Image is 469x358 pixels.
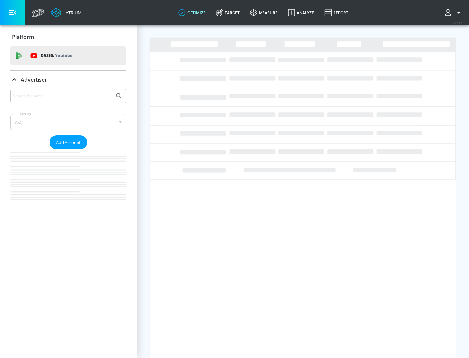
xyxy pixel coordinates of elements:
div: Atrium [63,10,82,16]
a: optimize [173,1,211,24]
a: Atrium [51,8,82,18]
label: Sort By [19,112,33,116]
div: Advertiser [10,89,126,213]
p: DV360: [41,52,72,59]
div: Advertiser [10,71,126,89]
a: Analyze [283,1,319,24]
a: measure [245,1,283,24]
input: Search by name [13,92,112,100]
p: Youtube [55,52,72,59]
div: Platform [10,28,126,46]
div: A-Z [10,114,126,130]
p: Platform [12,34,34,41]
p: Advertiser [21,76,47,83]
div: DV360: Youtube [10,46,126,65]
a: Target [211,1,245,24]
a: Report [319,1,353,24]
span: Add Account [56,139,81,146]
span: v 4.22.2 [453,21,462,25]
nav: list of Advertiser [10,149,126,213]
button: Add Account [50,135,87,149]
